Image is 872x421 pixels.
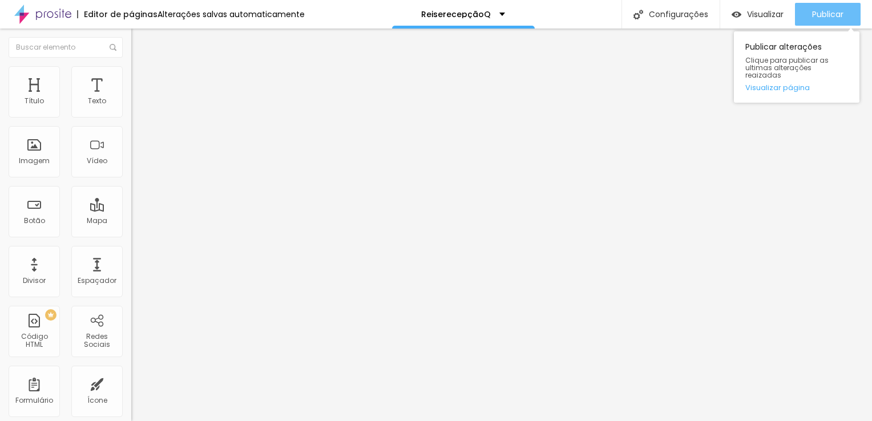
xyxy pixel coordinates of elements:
img: Icone [110,44,116,51]
div: Editor de páginas [77,10,158,18]
div: Espaçador [78,277,116,285]
div: Título [25,97,44,105]
img: view-1.svg [732,10,741,19]
p: ReiserecepçãoQ [421,10,491,18]
div: Ícone [87,396,107,404]
div: Código HTML [11,333,56,349]
div: Redes Sociais [74,333,119,349]
span: Clique para publicar as ultimas alterações reaizadas [745,56,848,79]
div: Vídeo [87,157,107,165]
span: Visualizar [747,10,784,19]
div: Alterações salvas automaticamente [158,10,305,18]
div: Mapa [87,217,107,225]
div: Botão [24,217,45,225]
a: Visualizar página [745,84,848,91]
input: Buscar elemento [9,37,123,58]
button: Publicar [795,3,861,26]
button: Visualizar [720,3,795,26]
div: Texto [88,97,106,105]
img: Icone [633,10,643,19]
div: Formulário [15,396,53,404]
iframe: Editor [131,29,872,421]
div: Publicar alterações [734,31,859,103]
span: Publicar [812,10,843,19]
div: Imagem [19,157,50,165]
div: Divisor [23,277,46,285]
